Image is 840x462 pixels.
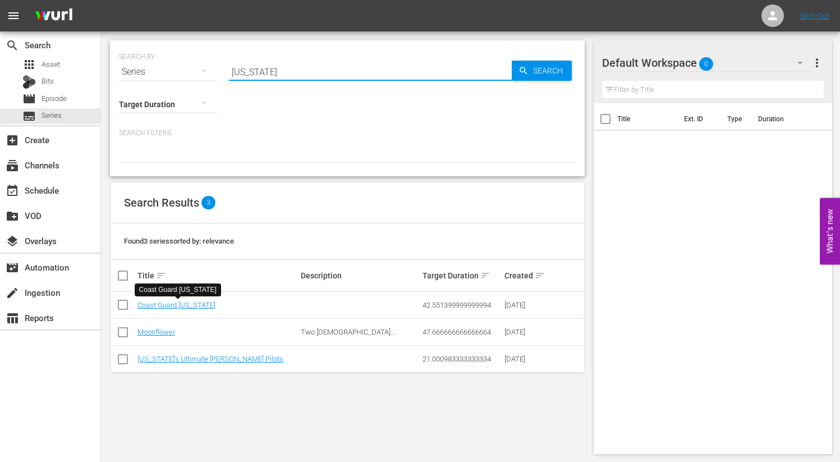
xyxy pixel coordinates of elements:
span: 0 [699,52,713,76]
div: Default Workspace [602,47,814,79]
span: Channels [6,159,19,172]
div: 42.551399999999994 [423,301,501,309]
a: Sign Out [800,11,829,20]
div: Created [504,269,542,282]
a: Coast Guard [US_STATE] [137,301,215,309]
span: Search Results [124,196,199,209]
div: 47.666666666666664 [423,328,501,336]
span: Bits [42,76,54,87]
div: Series [119,56,218,88]
span: more_vert [810,56,824,70]
span: Create [6,134,19,147]
span: sort [480,271,490,281]
th: Duration [751,103,819,135]
span: Reports [6,312,19,325]
div: Bits [22,75,36,89]
div: [DATE] [504,355,542,363]
div: Target Duration [423,269,501,282]
span: sort [156,271,166,281]
span: Two [DEMOGRAPHIC_DATA] climbers attempt a stupendous new ascent of Mt. Hunter in [US_STATE] [301,328,416,353]
div: Coast Guard [US_STATE] [139,285,217,295]
span: Found 3 series sorted by: relevance [124,237,234,245]
span: Series [22,109,36,123]
img: ans4CAIJ8jUAAAAAAAAAAAAAAAAAAAAAAAAgQb4GAAAAAAAAAAAAAAAAAAAAAAAAJMjXAAAAAAAAAAAAAAAAAAAAAAAAgAT5G... [27,3,81,29]
th: Type [720,103,751,135]
div: Description [301,271,420,280]
th: Title [617,103,677,135]
span: Asset [42,59,60,70]
span: sort [535,271,545,281]
span: Ingestion [6,286,19,300]
a: Moonflower [137,328,175,336]
div: [DATE] [504,328,542,336]
span: Search [6,39,19,52]
span: Overlays [6,235,19,248]
div: Title [137,269,297,282]
button: more_vert [810,49,824,76]
a: [US_STATE]'s Ultimate [PERSON_NAME] Pilots [137,355,283,363]
span: Episode [42,93,67,104]
th: Ext. ID [677,103,721,135]
span: VOD [6,209,19,223]
span: menu [7,9,20,22]
span: Schedule [6,184,19,198]
span: 3 [201,196,215,209]
div: [DATE] [504,301,542,309]
span: Series [42,110,62,121]
div: 21.000983333333334 [423,355,501,363]
p: Search Filters: [119,129,576,138]
button: Search [512,61,572,81]
span: Search [529,61,572,81]
span: Asset [22,58,36,71]
span: Automation [6,261,19,275]
span: Episode [22,92,36,106]
button: Open Feedback Widget [820,198,840,264]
